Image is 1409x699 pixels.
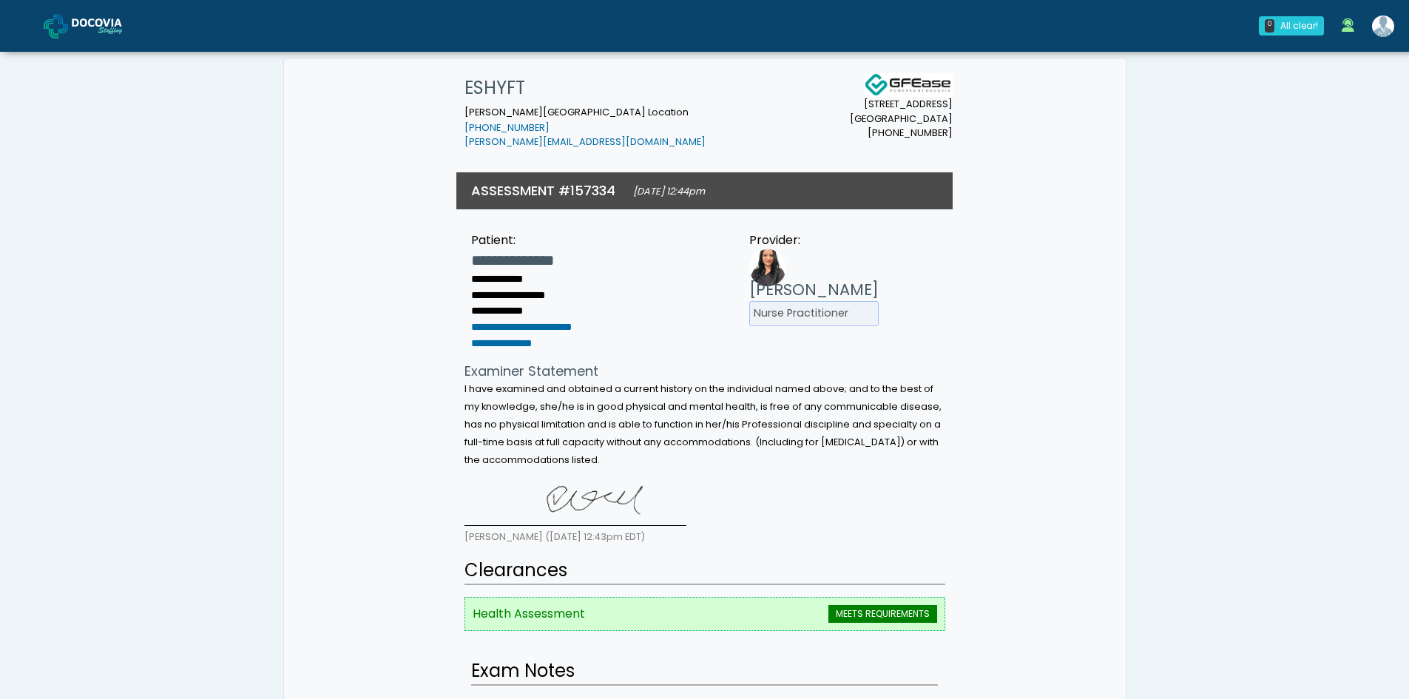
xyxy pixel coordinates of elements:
h3: ASSESSMENT #157334 [471,181,615,200]
img: lAjcXwAAAAZJREFUAwCWV+oNnZqK+AAAAABJRU5ErkJggg== [464,474,686,526]
div: All clear! [1280,19,1318,33]
div: 0 [1265,19,1274,33]
h2: Exam Notes [471,658,938,686]
img: Provider image [749,249,786,286]
li: Nurse Practitioner [749,301,879,326]
h1: ESHYFT [464,73,706,103]
a: Docovia [44,1,146,50]
small: I have examined and obtained a current history on the individual named above; and to the best of ... [464,382,942,466]
a: 0 All clear! [1250,10,1333,41]
img: Docovia Staffing Logo [864,73,953,97]
img: Docovia [72,18,146,33]
small: [DATE] 12:44pm [633,185,705,197]
button: Open LiveChat chat widget [12,6,56,50]
img: Shakerra Crippen [1372,16,1394,37]
h2: Clearances [464,557,945,585]
h4: Examiner Statement [464,363,945,379]
h3: [PERSON_NAME] [749,279,879,301]
img: Docovia [44,14,68,38]
div: Provider: [749,232,879,249]
small: [STREET_ADDRESS] [GEOGRAPHIC_DATA] [PHONE_NUMBER] [850,97,953,140]
li: Health Assessment [464,597,945,631]
span: MEETS REQUIREMENTS [828,605,937,623]
small: [PERSON_NAME][GEOGRAPHIC_DATA] Location [464,106,706,149]
a: [PERSON_NAME][EMAIL_ADDRESS][DOMAIN_NAME] [464,135,706,148]
div: Patient: [471,232,618,249]
a: [PHONE_NUMBER] [464,121,550,134]
small: [PERSON_NAME] ([DATE] 12:43pm EDT) [464,530,645,543]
